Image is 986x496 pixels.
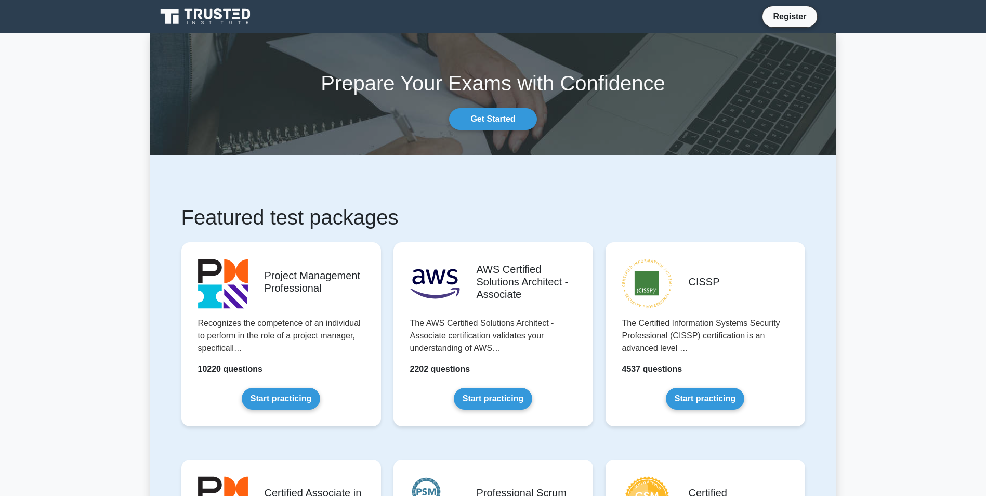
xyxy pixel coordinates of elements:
[150,71,836,96] h1: Prepare Your Exams with Confidence
[242,388,320,410] a: Start practicing
[449,108,536,130] a: Get Started
[666,388,744,410] a: Start practicing
[454,388,532,410] a: Start practicing
[181,205,805,230] h1: Featured test packages
[767,10,812,23] a: Register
